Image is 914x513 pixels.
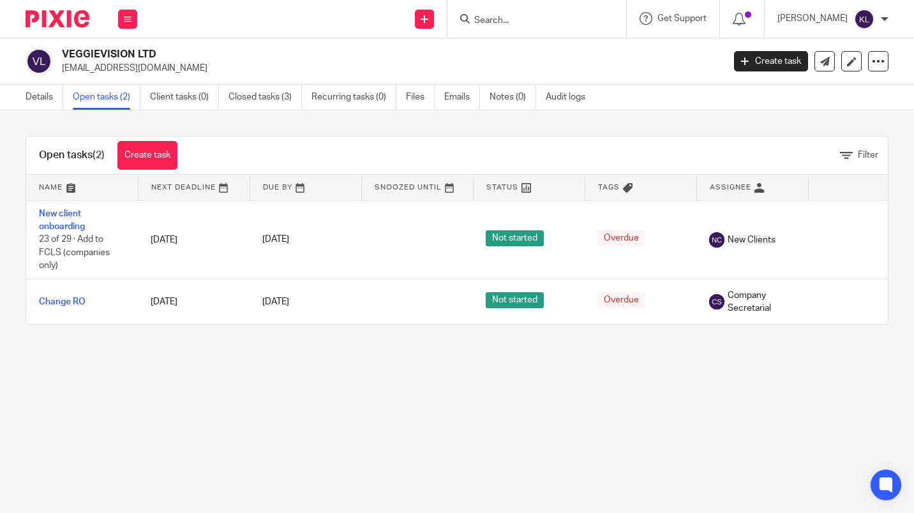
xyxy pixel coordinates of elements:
[138,200,250,279] td: [DATE]
[598,184,620,191] span: Tags
[728,234,775,246] span: New Clients
[138,279,250,324] td: [DATE]
[486,292,544,308] span: Not started
[734,51,808,71] a: Create task
[39,209,85,231] a: New client onboarding
[117,141,177,170] a: Create task
[26,85,63,110] a: Details
[406,85,435,110] a: Files
[709,232,724,248] img: svg%3E
[597,230,645,246] span: Overdue
[62,62,715,75] p: [EMAIL_ADDRESS][DOMAIN_NAME]
[228,85,302,110] a: Closed tasks (3)
[39,297,86,306] a: Change RO
[486,184,518,191] span: Status
[375,184,442,191] span: Snoozed Until
[854,9,874,29] img: svg%3E
[311,85,396,110] a: Recurring tasks (0)
[262,297,289,306] span: [DATE]
[546,85,595,110] a: Audit logs
[473,15,588,27] input: Search
[26,10,89,27] img: Pixie
[728,289,795,315] span: Company Secretarial
[777,12,848,25] p: [PERSON_NAME]
[858,151,878,160] span: Filter
[39,235,110,270] span: 23 of 29 · Add to FCLS (companies only)
[486,230,544,246] span: Not started
[709,294,724,309] img: svg%3E
[150,85,219,110] a: Client tasks (0)
[444,85,480,110] a: Emails
[73,85,140,110] a: Open tasks (2)
[262,235,289,244] span: [DATE]
[657,14,707,23] span: Get Support
[597,292,645,308] span: Overdue
[490,85,536,110] a: Notes (0)
[39,149,105,162] h1: Open tasks
[62,48,584,61] h2: VEGGIEVISION LTD
[26,48,52,75] img: svg%3E
[93,150,105,160] span: (2)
